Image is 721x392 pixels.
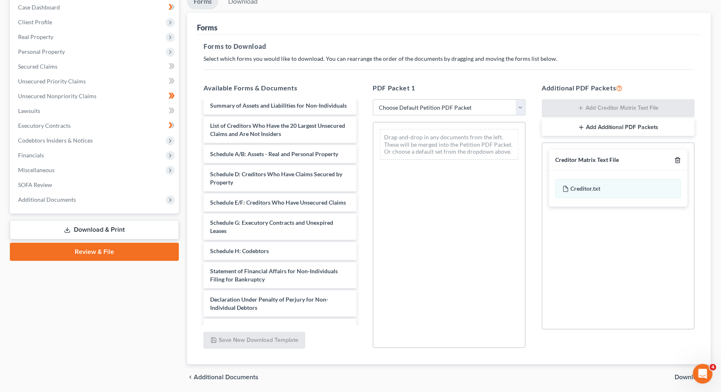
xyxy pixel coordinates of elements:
span: Executory Contracts [18,122,71,129]
span: Unsecured Priority Claims [18,78,86,85]
span: Financials [18,152,44,159]
a: chevron_left Additional Documents [187,374,259,381]
h5: Additional PDF Packets [542,83,695,93]
span: Unsecured Nonpriority Claims [18,92,96,99]
button: Add Additional PDF Packets [542,119,695,136]
span: Case Dashboard [18,4,60,11]
span: Schedule D: Creditors Who Have Claims Secured by Property [210,171,342,186]
span: Statement of Financial Affairs for Non-Individuals Filing for Bankruptcy [210,267,338,283]
span: Declaration Under Penalty of Perjury for Non-Individual Debtors [210,296,328,311]
h5: Available Forms & Documents [204,83,356,93]
div: Forms [197,23,217,32]
h5: PDF Packet 1 [373,83,526,93]
span: Download [675,374,705,381]
iframe: Intercom live chat [693,364,713,384]
a: Unsecured Priority Claims [11,74,179,89]
a: Review & File [10,243,179,261]
button: Save New Download Template [204,332,305,349]
div: Drag-and-drop in any documents from the left. These will be merged into the Petition PDF Packet. ... [380,129,519,160]
p: Select which forms you would like to download. You can rearrange the order of the documents by dr... [204,55,695,63]
span: Schedule A/B: Assets - Real and Personal Property [210,150,338,157]
span: Schedule H: Codebtors [210,247,269,254]
span: 4 [710,364,716,371]
span: Secured Claims [18,63,57,70]
span: Creditor Matrix [210,324,251,331]
span: Summary of Assets and Liabilities for Non-Individuals [210,102,347,109]
span: List of Creditors Who Have the 20 Largest Unsecured Claims and Are Not Insiders [210,122,345,137]
span: Additional Documents [194,374,259,381]
span: Real Property [18,33,53,40]
span: Client Profile [18,18,52,25]
span: Schedule G: Executory Contracts and Unexpired Leases [210,219,333,234]
div: Creditor Matrix Text File [556,156,619,164]
button: Add Creditor Matrix Text File [542,99,695,118]
a: Lawsuits [11,104,179,118]
span: Personal Property [18,48,65,55]
span: Miscellaneous [18,166,55,173]
a: Unsecured Nonpriority Claims [11,89,179,104]
i: chevron_left [187,374,194,381]
a: Executory Contracts [11,118,179,133]
h5: Forms to Download [204,42,695,51]
span: Additional Documents [18,196,76,203]
span: SOFA Review [18,181,52,188]
span: Codebtors Insiders & Notices [18,137,93,144]
a: Download & Print [10,220,179,240]
button: Download chevron_right [675,374,711,381]
div: Creditor.txt [556,179,681,198]
span: Schedule E/F: Creditors Who Have Unsecured Claims [210,199,346,206]
a: SOFA Review [11,178,179,192]
a: Secured Claims [11,59,179,74]
span: Lawsuits [18,107,40,114]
